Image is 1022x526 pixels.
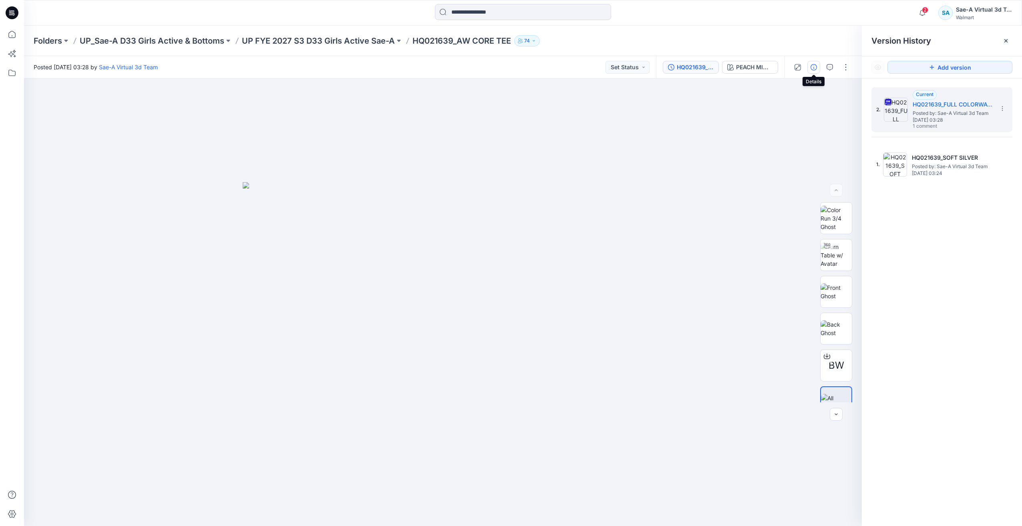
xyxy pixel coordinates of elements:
span: [DATE] 03:24 [912,171,992,176]
img: HQ021639_SOFT SILVER [883,153,907,177]
div: SA [938,6,953,20]
p: 74 [524,36,530,45]
button: 74 [514,35,540,46]
button: Add version [887,61,1012,74]
a: Folders [34,35,62,46]
h5: HQ021639_FULL COLORWAYS [913,100,993,109]
img: Front Ghost [821,283,852,300]
button: HQ021639_FULL COLORWAYS [663,61,719,74]
img: Color Run 3/4 Ghost [821,206,852,231]
span: BW [829,358,844,373]
span: 1 comment [913,123,969,130]
img: eyJhbGciOiJIUzI1NiIsImtpZCI6IjAiLCJzbHQiOiJzZXMiLCJ0eXAiOiJKV1QifQ.eyJkYXRhIjp7InR5cGUiOiJzdG9yYW... [243,182,643,526]
button: Close [1003,38,1009,44]
img: All colorways [821,394,851,411]
button: Details [807,61,820,74]
a: UP_Sae-A D33 Girls Active & Bottoms [80,35,224,46]
div: Sae-A Virtual 3d Team [956,5,1012,14]
div: Walmart [956,14,1012,20]
span: Posted [DATE] 03:28 by [34,63,158,71]
img: HQ021639_FULL COLORWAYS [884,98,908,122]
h5: HQ021639_SOFT SILVER [912,153,992,163]
span: Posted by: Sae-A Virtual 3d Team [913,109,993,117]
span: Posted by: Sae-A Virtual 3d Team [912,163,992,171]
a: Sae-A Virtual 3d Team [99,64,158,70]
span: Current [916,91,933,97]
a: UP FYE 2027 S3 D33 Girls Active Sae-A [242,35,395,46]
div: PEACH MIMOSA [736,63,773,72]
button: PEACH MIMOSA [722,61,778,74]
span: Version History [871,36,931,46]
span: 2. [876,106,881,113]
span: [DATE] 03:28 [913,117,993,123]
img: Back Ghost [821,320,852,337]
img: Turn Table w/ Avatar [821,243,852,268]
span: 1. [876,161,880,168]
button: Show Hidden Versions [871,61,884,74]
div: HQ021639_FULL COLORWAYS [677,63,714,72]
p: HQ021639_AW CORE TEE [412,35,511,46]
span: 2 [922,7,928,13]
